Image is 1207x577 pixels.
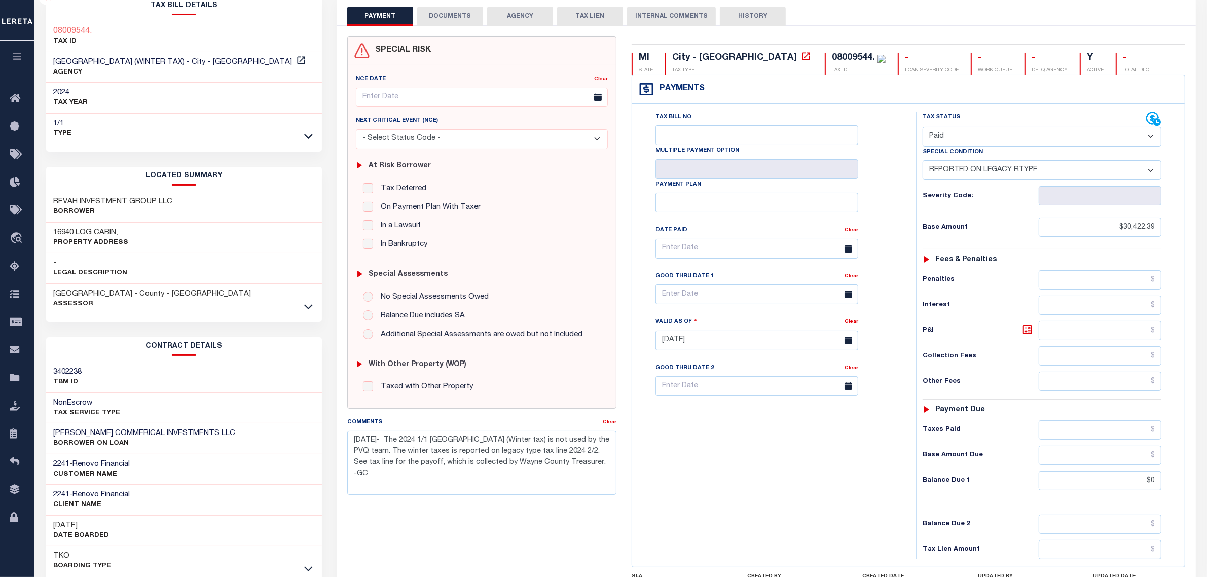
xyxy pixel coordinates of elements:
[54,228,129,238] h3: 16940 LOG CABIN,
[54,398,121,408] h3: NonEscrow
[923,451,1039,459] h6: Base Amount Due
[54,439,236,449] p: BORROWER ON LOAN
[54,67,308,78] p: AGENCY
[923,426,1039,434] h6: Taxes Paid
[54,367,82,377] h3: 3402238
[877,55,886,63] img: check-icon-green.svg
[655,272,714,281] label: Good Thru Date 1
[54,238,129,248] p: Property Address
[923,352,1039,360] h6: Collection Fees
[655,181,701,189] label: Payment Plan
[845,228,858,233] a: Clear
[655,317,697,327] label: Valid as Of
[923,192,1039,200] h6: Severity Code:
[54,197,173,207] h3: REVAH INVESTMENT GROUP LLC
[1039,420,1161,440] input: $
[347,418,382,427] label: Comments
[54,26,92,37] a: 08009544.
[594,77,608,82] a: Clear
[655,226,687,235] label: Date Paid
[376,310,465,322] label: Balance Due includes SA
[923,301,1039,309] h6: Interest
[376,202,481,213] label: On Payment Plan With Taxer
[54,119,72,129] h3: 1/1
[54,129,72,139] p: Type
[54,500,130,510] p: CLIENT Name
[935,256,997,264] h6: Fees & Penalties
[1087,53,1104,64] div: Y
[557,7,623,26] button: TAX LIEN
[54,207,173,217] p: Borrower
[54,428,236,439] h3: [PERSON_NAME] COMMERICAL INVESTMENTS LLC
[1032,67,1068,75] p: DELQ AGENCY
[1039,296,1161,315] input: $
[54,459,130,470] h3: -
[832,67,886,75] p: TAX ID
[1039,321,1161,340] input: $
[655,376,858,396] input: Enter Date
[54,88,88,98] h3: 2024
[655,239,858,259] input: Enter Date
[654,84,705,94] h4: Payments
[720,7,786,26] button: HISTORY
[1039,270,1161,290] input: $
[923,113,960,122] label: Tax Status
[923,148,983,157] label: Special Condition
[54,268,128,278] p: Legal Description
[370,46,431,55] h4: SPECIAL RISK
[73,491,130,498] span: Renovo Financial
[376,329,582,341] label: Additional Special Assessments are owed but not Included
[417,7,483,26] button: DOCUMENTS
[54,98,88,108] p: TAX YEAR
[923,224,1039,232] h6: Base Amount
[369,162,431,170] h6: At Risk Borrower
[845,319,858,324] a: Clear
[1123,67,1149,75] p: TOTAL DLQ
[603,420,616,425] a: Clear
[376,183,426,195] label: Tax Deferred
[905,53,959,64] div: -
[1039,540,1161,559] input: $
[347,7,413,26] button: PAYMENT
[46,167,322,186] h2: LOCATED SUMMARY
[10,232,26,245] i: travel_explore
[54,299,251,309] p: Assessor
[54,470,130,480] p: CUSTOMER Name
[1032,53,1068,64] div: -
[376,292,489,303] label: No Special Assessments Owed
[1039,446,1161,465] input: $
[376,239,428,250] label: In Bankruptcy
[923,546,1039,554] h6: Tax Lien Amount
[923,276,1039,284] h6: Penalties
[1039,471,1161,490] input: $
[54,490,130,500] h3: -
[376,220,421,232] label: In a Lawsuit
[487,7,553,26] button: AGENCY
[1039,515,1161,534] input: $
[639,53,653,64] div: MI
[54,37,92,47] p: TAX ID
[54,460,70,468] span: 2241
[356,75,386,84] label: NCE Date
[923,323,1039,338] h6: P&I
[356,88,608,107] input: Enter Date
[672,67,813,75] p: TAX TYPE
[639,67,653,75] p: STATE
[655,364,714,373] label: Good Thru Date 2
[1039,218,1161,237] input: $
[655,284,858,304] input: Enter Date
[369,270,448,279] h6: Special Assessments
[923,477,1039,485] h6: Balance Due 1
[655,147,739,155] label: Multiple Payment Option
[1039,346,1161,366] input: $
[376,381,473,393] label: Taxed with Other Property
[54,289,251,299] h3: [GEOGRAPHIC_DATA] - County - [GEOGRAPHIC_DATA]
[978,53,1012,64] div: -
[655,331,858,350] input: Enter Date
[54,491,70,498] span: 2241
[978,67,1012,75] p: WORK QUEUE
[672,53,797,62] div: City - [GEOGRAPHIC_DATA]
[369,360,467,369] h6: with Other Property (WOP)
[832,53,875,62] div: 08009544.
